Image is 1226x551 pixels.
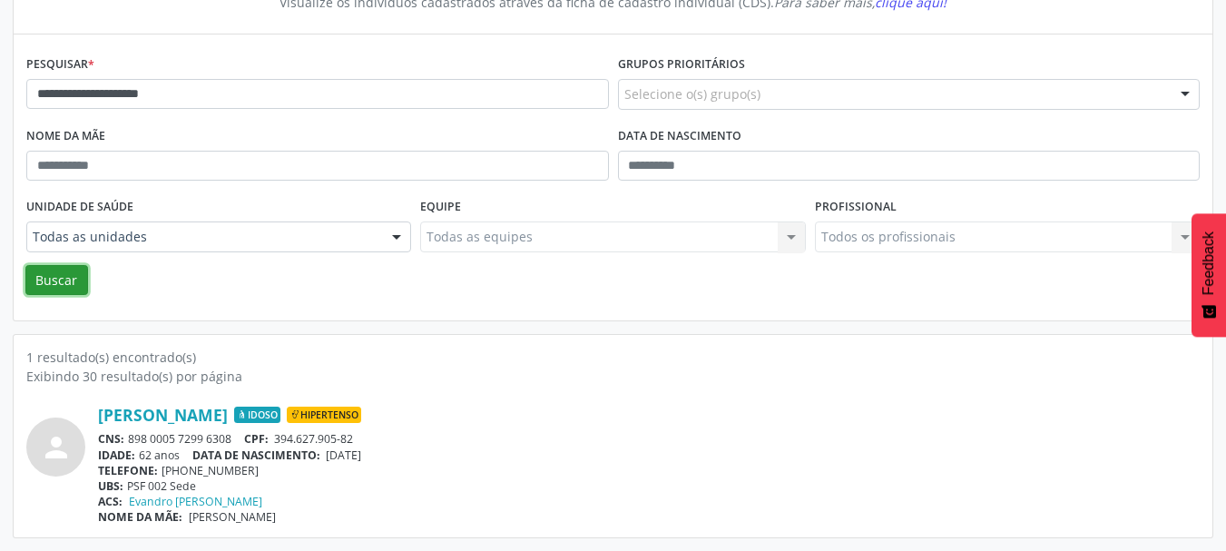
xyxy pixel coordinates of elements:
[98,431,124,447] span: CNS:
[98,478,1200,494] div: PSF 002 Sede
[40,431,73,464] i: person
[326,448,361,463] span: [DATE]
[618,123,741,151] label: Data de nascimento
[98,463,158,478] span: TELEFONE:
[98,448,135,463] span: IDADE:
[189,509,276,525] span: [PERSON_NAME]
[192,448,320,463] span: DATA DE NASCIMENTO:
[244,431,269,447] span: CPF:
[98,494,123,509] span: ACS:
[26,348,1200,367] div: 1 resultado(s) encontrado(s)
[98,405,228,425] a: [PERSON_NAME]
[26,367,1200,386] div: Exibindo 30 resultado(s) por página
[98,463,1200,478] div: [PHONE_NUMBER]
[1192,213,1226,337] button: Feedback - Mostrar pesquisa
[26,123,105,151] label: Nome da mãe
[1201,231,1217,295] span: Feedback
[287,407,361,423] span: Hipertenso
[26,193,133,221] label: Unidade de saúde
[98,448,1200,463] div: 62 anos
[33,228,374,246] span: Todas as unidades
[815,193,897,221] label: Profissional
[98,431,1200,447] div: 898 0005 7299 6308
[129,494,262,509] a: Evandro [PERSON_NAME]
[624,84,760,103] span: Selecione o(s) grupo(s)
[618,51,745,79] label: Grupos prioritários
[26,51,94,79] label: Pesquisar
[98,509,182,525] span: NOME DA MÃE:
[98,478,123,494] span: UBS:
[234,407,280,423] span: Idoso
[420,193,461,221] label: Equipe
[274,431,353,447] span: 394.627.905-82
[25,265,88,296] button: Buscar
